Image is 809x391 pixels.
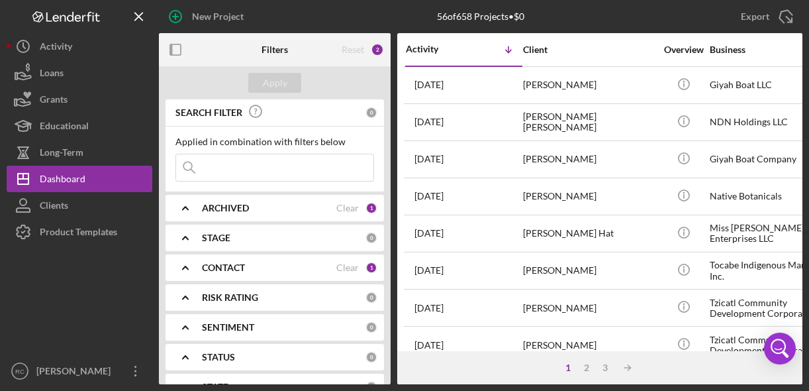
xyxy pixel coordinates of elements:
div: [PERSON_NAME] [523,327,655,363]
div: [PERSON_NAME] Hat [523,216,655,251]
button: Clients [7,192,152,219]
div: Dashboard [40,166,85,195]
button: RC[PERSON_NAME] [7,358,152,384]
time: 2025-08-05 13:35 [414,303,444,313]
button: Long-Term [7,139,152,166]
time: 2025-08-16 01:36 [414,117,444,127]
div: Educational [40,113,89,142]
div: 1 [365,262,377,274]
b: ARCHIVED [202,203,249,213]
div: Apply [263,73,287,93]
div: 2 [577,363,596,373]
div: Open Intercom Messenger [764,333,796,364]
div: [PERSON_NAME] [33,358,119,388]
div: Clear [336,262,359,273]
time: 2025-08-08 19:49 [414,228,444,239]
button: Apply [248,73,301,93]
div: [PERSON_NAME] [523,142,655,177]
b: CONTACT [202,262,245,273]
b: SENTIMENT [202,322,254,333]
text: RC [15,368,24,375]
div: Product Templates [40,219,117,249]
button: Product Templates [7,219,152,245]
div: 56 of 658 Projects • $0 [437,11,524,22]
div: Clear [336,203,359,213]
div: Long-Term [40,139,83,169]
div: 0 [365,351,377,363]
time: 2025-08-22 19:36 [414,80,444,90]
div: Overview [659,44,708,55]
b: SEARCH FILTER [175,107,242,118]
time: 2025-06-18 14:46 [414,340,444,351]
div: 2 [371,43,384,56]
div: Clients [40,192,68,222]
div: [PERSON_NAME] [PERSON_NAME] [523,105,655,140]
div: 1 [559,363,577,373]
div: 0 [365,232,377,244]
div: Activity [40,33,72,63]
div: Reset [342,44,364,55]
button: Educational [7,113,152,139]
div: Export [741,3,769,30]
div: 3 [596,363,614,373]
b: STATUS [202,352,235,363]
button: Export [728,3,802,30]
button: New Project [159,3,257,30]
div: Loans [40,60,64,89]
button: Grants [7,86,152,113]
div: Activity [406,44,464,54]
div: 1 [365,202,377,214]
div: Client [523,44,655,55]
div: Grants [40,86,68,116]
button: Loans [7,60,152,86]
div: 0 [365,107,377,119]
div: Applied in combination with filters below [175,137,374,147]
button: Activity [7,33,152,60]
div: [PERSON_NAME] [523,68,655,103]
button: Dashboard [7,166,152,192]
b: RISK RATING [202,292,258,303]
time: 2025-08-07 18:44 [414,265,444,276]
div: [PERSON_NAME] [523,179,655,214]
div: [PERSON_NAME] [523,253,655,288]
div: 0 [365,292,377,304]
time: 2025-08-14 22:58 [414,154,444,164]
time: 2025-08-08 20:33 [414,191,444,201]
b: Filters [262,44,288,55]
b: STAGE [202,233,230,243]
div: [PERSON_NAME] [523,290,655,325]
div: 0 [365,321,377,333]
div: New Project [192,3,244,30]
